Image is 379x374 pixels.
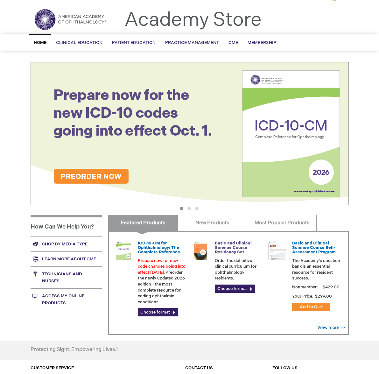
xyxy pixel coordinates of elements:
[31,347,118,353] h4: Protecting Sight. Empowering Lives.®
[185,365,213,370] a: CONTACT US
[248,40,276,45] span: Membership
[314,294,333,299] span: $299.00
[165,40,219,45] span: Practice Management
[138,241,180,255] a: ICD-10-CM for Ophthalmology: The Complete Reference
[187,207,191,210] button: 2 of 3
[322,285,340,290] span: $429.00
[195,207,199,210] button: 3 of 3
[215,241,252,255] a: Basic and Clinical Science Course Residency Set
[178,215,247,231] a: New Products
[31,288,102,310] a: Access My Online Products
[292,294,313,299] strong: Your Price:
[138,258,186,275] font: Prepare now for new code changes going into effect [DATE].
[272,365,298,370] a: FOLLOW US
[31,215,102,236] h1: How Can We Help You?
[292,241,336,255] a: Basic and Clinical Science Course Self-Assessment Program
[215,285,255,293] a: Choose format
[180,207,183,210] button: 1 of 3
[31,251,102,266] a: Learn more about CME
[138,308,178,316] a: Choose format
[191,241,210,260] img: 02850963u_47.png
[114,241,133,260] img: 0120008u_42.png
[138,258,186,305] p: Preorder the newly updated 2026 edition—the most complete resource for coding ophthalmic conditions.
[247,215,317,231] a: Most Popular Products
[31,236,102,251] a: Shop by media type
[292,303,330,311] button: Add to Cart
[56,40,102,45] span: Clinical Education
[268,241,287,260] img: bcscself_20.jpg
[317,325,345,330] a: View more >>
[108,215,178,231] a: Featured Products
[228,40,238,45] span: CME
[292,283,318,291] strong: Nonmember:
[31,266,102,288] a: Technicians and nurses
[124,9,262,32] a: Academy Store
[300,304,323,309] span: Add to Cart
[112,40,156,45] span: Patient Education
[34,40,46,45] span: Home
[292,258,340,281] p: The Academy's question bank is an essential resource for resident success.
[31,365,74,370] a: CUSTOMER SERVICE
[215,258,263,281] p: Order the definitive clinical curriculum for ophthalmology residents.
